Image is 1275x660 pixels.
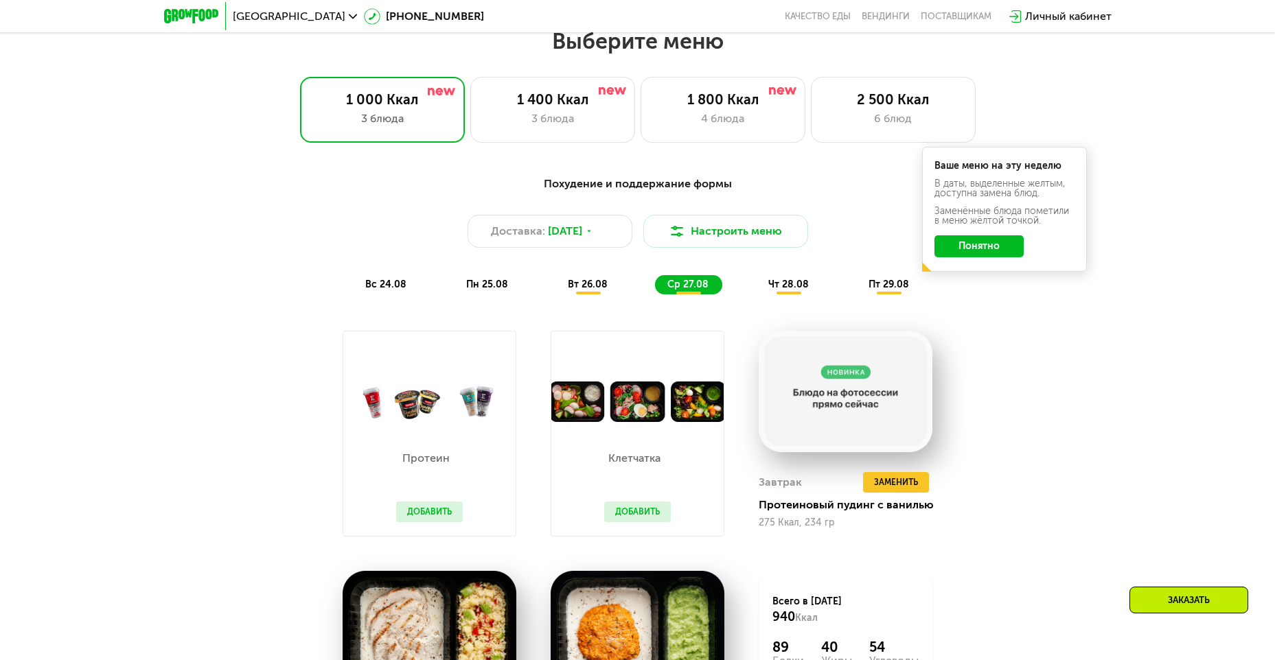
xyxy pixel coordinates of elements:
[934,179,1075,198] div: В даты, выделенные желтым, доступна замена блюд.
[759,472,802,493] div: Завтрак
[874,475,918,489] span: Заменить
[643,215,808,248] button: Настроить меню
[314,91,450,108] div: 1 000 Ккал
[568,279,608,290] span: вт 26.08
[655,91,791,108] div: 1 800 Ккал
[1025,8,1112,25] div: Личный кабинет
[44,27,1231,55] h2: Выберите меню
[396,453,456,464] p: Протеин
[1129,587,1248,613] div: Заказать
[772,609,795,624] span: 940
[759,517,932,528] div: 275 Ккал, 234 гр
[934,235,1024,257] button: Понятно
[231,176,1044,193] div: Похудение и поддержание формы
[825,91,961,108] div: 2 500 Ккал
[772,595,919,625] div: Всего в [DATE]
[759,498,943,512] div: Протеиновый пудинг с ванилью
[466,279,508,290] span: пн 25.08
[667,279,709,290] span: ср 27.08
[655,110,791,127] div: 4 блюда
[233,11,345,22] span: [GEOGRAPHIC_DATA]
[604,453,664,464] p: Клетчатка
[365,279,406,290] span: вс 24.08
[785,11,851,22] a: Качество еды
[863,472,929,493] button: Заменить
[795,612,818,624] span: Ккал
[314,110,450,127] div: 3 блюда
[396,502,463,522] button: Добавить
[869,279,909,290] span: пт 29.08
[548,223,582,239] span: [DATE]
[825,110,961,127] div: 6 блюд
[768,279,809,290] span: чт 28.08
[934,207,1075,226] div: Заменённые блюда пометили в меню жёлтой точкой.
[821,639,852,655] div: 40
[364,8,484,25] a: [PHONE_NUMBER]
[491,223,545,239] span: Доставка:
[485,110,621,127] div: 3 блюда
[862,11,910,22] a: Вендинги
[772,639,804,655] div: 89
[934,161,1075,171] div: Ваше меню на эту неделю
[921,11,991,22] div: поставщикам
[869,639,919,655] div: 54
[485,91,621,108] div: 1 400 Ккал
[604,502,671,522] button: Добавить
